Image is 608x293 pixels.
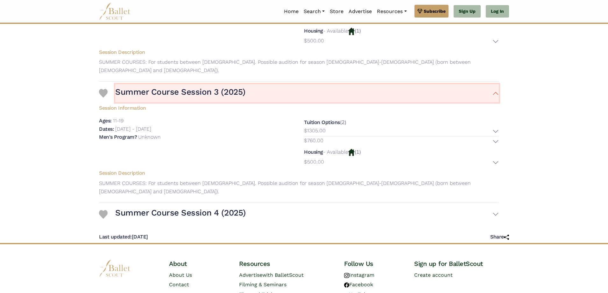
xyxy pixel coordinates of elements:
p: $760.00 [304,136,323,145]
a: Create account [414,272,453,278]
h3: Summer Course Session 4 (2025) [115,208,246,218]
h5: Men's Program? [99,134,137,140]
div: (1) [304,148,499,167]
p: $500.00 [304,37,324,45]
h5: Housing [304,149,323,155]
a: Log In [486,5,509,18]
div: (2) [304,118,499,146]
h5: Dates: [99,126,114,132]
a: Advertise [346,5,374,18]
a: About Us [169,272,192,278]
h5: Tuition Options [304,119,340,125]
a: Resources [374,5,409,18]
button: $500.00 [304,158,499,168]
a: Advertisewith BalletScout [239,272,304,278]
span: Subscribe [424,8,446,15]
span: with BalletScout [262,272,304,278]
span: Last updated: [99,234,132,240]
a: Sign Up [454,5,481,18]
h5: Session Information [94,102,504,112]
button: Summer Course Session 4 (2025) [115,205,499,223]
h5: Session Description [94,170,504,177]
img: Housing Available [348,149,355,156]
a: Contact [169,282,189,288]
a: Store [327,5,346,18]
img: instagram logo [344,273,349,278]
p: SUMMER COURSES: For students between [DEMOGRAPHIC_DATA]. Possible audition for season [DEMOGRAPHI... [94,58,504,74]
a: Facebook [344,282,373,288]
a: Search [301,5,327,18]
p: $500.00 [304,158,324,166]
button: $760.00 [304,136,499,146]
button: Summer Course Session 3 (2025) [115,84,499,103]
h5: Session Description [94,49,504,56]
img: facebook logo [344,282,349,288]
a: Subscribe [414,5,449,18]
h4: Follow Us [344,260,404,268]
a: Filming & Seminars [239,282,286,288]
p: - Available [323,28,348,34]
p: Unknown [138,134,161,140]
h5: Share [490,234,509,240]
a: Home [281,5,301,18]
p: SUMMER COURSES: For students between [DEMOGRAPHIC_DATA]. Possible audition for season [DEMOGRAPHI... [94,179,504,195]
p: - Available [323,149,348,155]
img: Heart [99,89,108,98]
img: logo [99,260,131,277]
h5: Ages: [99,118,112,124]
h4: Resources [239,260,334,268]
p: [DATE] - [DATE] [115,126,151,132]
h5: Housing [304,28,323,34]
p: 11-19 [113,118,124,124]
img: Heart [99,210,108,219]
h3: Summer Course Session 3 (2025) [115,87,245,98]
p: $1305.00 [304,127,326,135]
h5: [DATE] [99,234,148,240]
button: $1305.00 [304,127,499,136]
button: $500.00 [304,37,499,47]
img: Housing Available [348,28,355,35]
img: gem.svg [417,8,422,15]
div: (1) [304,27,499,46]
h4: Sign up for BalletScout [414,260,509,268]
h4: About [169,260,229,268]
a: Instagram [344,272,374,278]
